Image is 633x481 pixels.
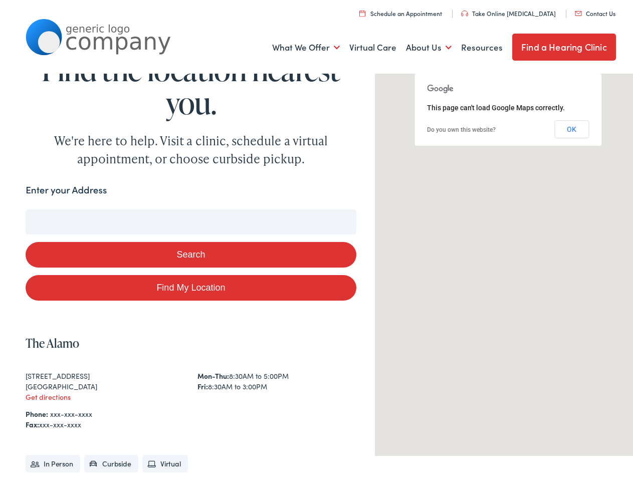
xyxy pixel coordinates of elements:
strong: Phone: [26,406,48,416]
a: Find My Location [26,272,356,298]
strong: Fax: [26,416,39,426]
img: utility icon [461,8,468,14]
li: Curbside [84,452,138,469]
div: We're here to help. Visit a clinic, schedule a virtual appointment, or choose curbside pickup. [31,129,351,165]
li: In Person [26,452,80,469]
div: [GEOGRAPHIC_DATA] [26,378,184,389]
a: Virtual Care [349,26,396,63]
strong: Fri: [197,378,208,388]
button: OK [554,117,589,135]
li: Virtual [142,452,188,469]
img: utility icon [575,8,582,13]
a: xxx-xxx-xxxx [50,406,92,416]
div: 8:30AM to 5:00PM 8:30AM to 3:00PM [197,368,356,389]
a: Get directions [26,389,71,399]
img: utility icon [359,7,365,14]
a: Contact Us [575,6,615,15]
a: Do you own this website? [427,123,496,130]
button: Search [26,239,356,265]
input: Enter your address or zip code [26,206,356,231]
h1: Find the location nearest you. [26,50,356,116]
a: Schedule an Appointment [359,6,442,15]
a: Resources [461,26,503,63]
div: [STREET_ADDRESS] [26,368,184,378]
a: About Us [406,26,452,63]
strong: Mon-Thu: [197,368,229,378]
a: Take Online [MEDICAL_DATA] [461,6,556,15]
div: xxx-xxx-xxxx [26,416,356,427]
a: Find a Hearing Clinic [512,31,616,58]
a: What We Offer [272,26,340,63]
span: This page can't load Google Maps correctly. [427,101,565,109]
label: Enter your Address [26,180,107,194]
a: The Alamo [26,332,79,348]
